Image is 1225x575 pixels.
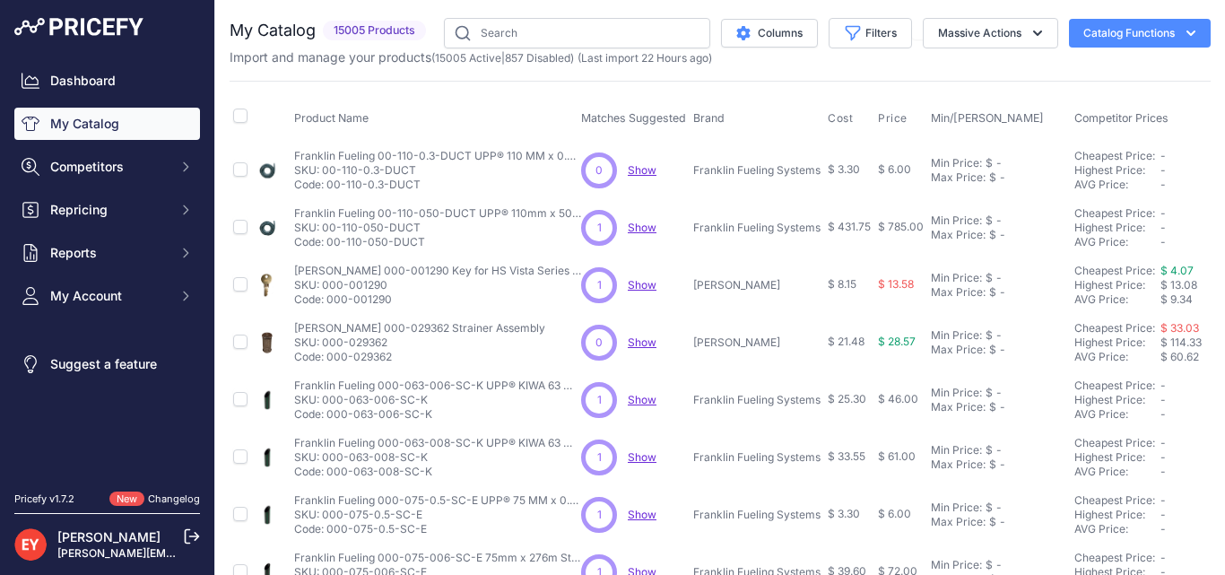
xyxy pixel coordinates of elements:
h2: My Catalog [230,18,316,43]
span: - [1160,235,1166,248]
div: AVG Price: [1074,522,1160,536]
div: Max Price: [931,170,986,185]
span: $ 6.00 [878,507,911,520]
a: Changelog [148,492,200,505]
div: Max Price: [931,285,986,300]
span: - [1160,178,1166,191]
a: $ 33.03 [1160,321,1199,335]
span: - [1160,551,1166,564]
div: - [993,271,1002,285]
p: SKU: 000-001290 [294,278,581,292]
div: $ [986,213,993,228]
p: Code: 00-110-0.3-DUCT [294,178,581,192]
div: $ [989,400,996,414]
div: AVG Price: [1074,465,1160,479]
span: 1 [597,220,602,236]
span: - [1160,508,1166,521]
a: 15005 Active [435,51,501,65]
div: AVG Price: [1074,178,1160,192]
a: Cheapest Price: [1074,379,1155,392]
nav: Sidebar [14,65,200,470]
div: $ [986,443,993,457]
span: $ 431.75 [828,220,871,233]
p: Franklin Fueling Systems [693,221,821,235]
p: Franklin Fueling 000-063-008-SC-K UPP® KIWA 63 MM x 8 M Secondary Pipe [294,436,581,450]
button: My Account [14,280,200,312]
div: Highest Price: [1074,450,1160,465]
a: [PERSON_NAME] [57,529,161,545]
span: - [1160,379,1166,392]
p: SKU: 000-075-0.5-SC-E [294,508,581,522]
p: Franklin Fueling Systems [693,508,821,522]
span: $ 3.30 [828,507,860,520]
span: $ 25.30 [828,392,866,405]
button: Price [878,111,911,126]
a: Show [628,278,656,292]
span: (Last import 22 Hours ago) [578,51,712,65]
a: Cheapest Price: [1074,206,1155,220]
div: $ [986,501,993,515]
div: $ [989,515,996,529]
div: Min Price: [931,213,982,228]
span: Show [628,450,656,464]
div: Max Price: [931,343,986,357]
span: 1 [597,449,602,466]
span: 1 [597,392,602,408]
div: $ [989,457,996,472]
div: AVG Price: [1074,407,1160,422]
div: - [993,501,1002,515]
span: $ 785.00 [878,220,924,233]
p: Code: 000-075-0.5-SC-E [294,522,581,536]
span: $ 28.57 [878,335,916,348]
span: $ 46.00 [878,392,918,405]
span: New [109,492,144,507]
div: AVG Price: [1074,350,1160,364]
a: Show [628,163,656,177]
span: $ 6.00 [878,162,911,176]
div: Highest Price: [1074,393,1160,407]
span: - [1160,206,1166,220]
button: Filters [829,18,912,48]
p: [PERSON_NAME] 000-029362 Strainer Assembly [294,321,545,335]
div: - [996,343,1005,357]
span: - [1160,393,1166,406]
a: 857 Disabled [505,51,570,65]
a: Show [628,221,656,234]
div: Pricefy v1.7.2 [14,492,74,507]
p: SKU: 00-110-0.3-DUCT [294,163,581,178]
button: Columns [721,19,818,48]
div: $ [986,558,993,572]
div: - [993,156,1002,170]
span: - [1160,149,1166,162]
a: My Catalog [14,108,200,140]
a: Dashboard [14,65,200,97]
a: [PERSON_NAME][EMAIL_ADDRESS][PERSON_NAME][DOMAIN_NAME] [57,546,422,560]
div: Highest Price: [1074,163,1160,178]
span: Brand [693,111,725,125]
span: $ 33.55 [828,449,865,463]
span: Product Name [294,111,369,125]
span: Show [628,393,656,406]
p: Franklin Fueling 00-110-050-DUCT UPP® 110mm x 50m Flexible PE Duct [294,206,581,221]
p: [PERSON_NAME] [693,335,821,350]
span: $ 13.08 [1160,278,1197,292]
span: - [1160,407,1166,421]
span: - [1160,493,1166,507]
div: $ [986,328,993,343]
a: Show [628,508,656,521]
span: $ 21.48 [828,335,864,348]
div: $ [986,386,993,400]
span: - [1160,221,1166,234]
div: Max Price: [931,515,986,529]
button: Repricing [14,194,200,226]
div: $ [989,228,996,242]
div: - [996,400,1005,414]
span: - [1160,465,1166,478]
p: Import and manage your products [230,48,712,66]
span: Cost [828,111,853,126]
div: Min Price: [931,271,982,285]
p: Franklin Fueling 000-075-006-SC-E 75mm x 276m Standard Secondary Pipe [294,551,581,565]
